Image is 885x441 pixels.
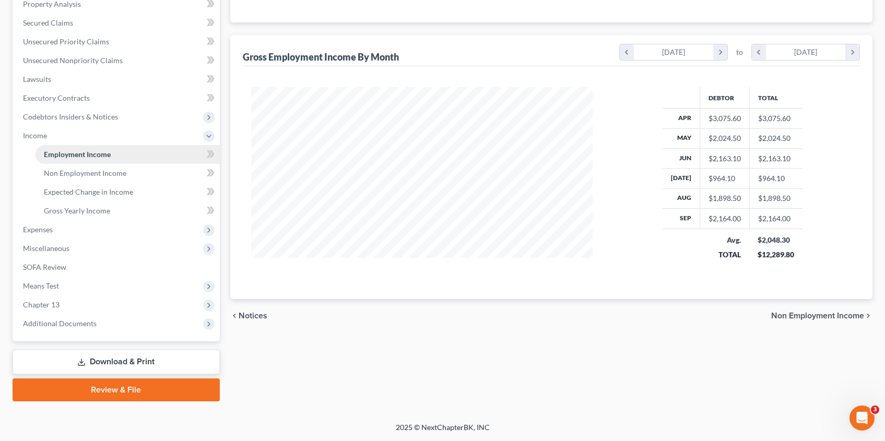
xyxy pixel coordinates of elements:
a: Unsecured Priority Claims [15,32,220,51]
span: Notices [239,312,267,320]
div: 2025 © NextChapterBK, INC [145,422,740,441]
td: $964.10 [749,169,803,188]
th: [DATE] [663,169,700,188]
span: Miscellaneous [23,244,69,253]
span: to [736,47,743,57]
a: Download & Print [13,350,220,374]
span: Gross Yearly Income [44,206,110,215]
i: chevron_right [713,44,727,60]
span: Chapter 13 [23,300,60,309]
span: Non Employment Income [44,169,126,177]
div: [DATE] [766,44,846,60]
span: Non Employment Income [771,312,864,320]
a: Lawsuits [15,70,220,89]
th: Debtor [700,87,749,108]
th: Apr [663,109,700,128]
a: Unsecured Nonpriority Claims [15,51,220,70]
span: Codebtors Insiders & Notices [23,112,118,121]
div: $2,024.50 [709,133,741,144]
th: Total [749,87,803,108]
a: Secured Claims [15,14,220,32]
span: Income [23,131,47,140]
a: Gross Yearly Income [36,201,220,220]
td: $2,024.50 [749,128,803,148]
span: Expected Change in Income [44,187,133,196]
div: $964.10 [709,173,741,184]
span: SOFA Review [23,263,66,271]
span: Secured Claims [23,18,73,27]
span: Unsecured Nonpriority Claims [23,56,123,65]
span: 3 [871,406,879,414]
td: $2,164.00 [749,209,803,229]
div: Gross Employment Income By Month [243,51,399,63]
div: $12,289.80 [758,249,794,260]
i: chevron_right [845,44,859,60]
td: $2,163.10 [749,148,803,168]
span: Employment Income [44,150,111,159]
td: $3,075.60 [749,109,803,128]
span: Means Test [23,281,59,290]
span: Expenses [23,225,53,234]
div: $1,898.50 [709,193,741,204]
button: chevron_left Notices [230,312,267,320]
span: Unsecured Priority Claims [23,37,109,46]
i: chevron_right [864,312,872,320]
th: Aug [663,188,700,208]
div: TOTAL [708,249,741,260]
a: Review & File [13,378,220,401]
span: Executory Contracts [23,93,90,102]
a: Expected Change in Income [36,183,220,201]
a: Employment Income [36,145,220,164]
a: SOFA Review [15,258,220,277]
div: $2,163.10 [709,153,741,164]
div: $2,164.00 [709,213,741,224]
i: chevron_left [752,44,766,60]
a: Non Employment Income [36,164,220,183]
span: Lawsuits [23,75,51,84]
th: Jun [663,148,700,168]
a: Executory Contracts [15,89,220,108]
iframe: Intercom live chat [849,406,875,431]
td: $1,898.50 [749,188,803,208]
i: chevron_left [620,44,634,60]
th: May [663,128,700,148]
span: Additional Documents [23,319,97,328]
div: [DATE] [634,44,714,60]
i: chevron_left [230,312,239,320]
button: Non Employment Income chevron_right [771,312,872,320]
div: $3,075.60 [709,113,741,124]
div: Avg. [708,235,741,245]
th: Sep [663,209,700,229]
div: $2,048.30 [758,235,794,245]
